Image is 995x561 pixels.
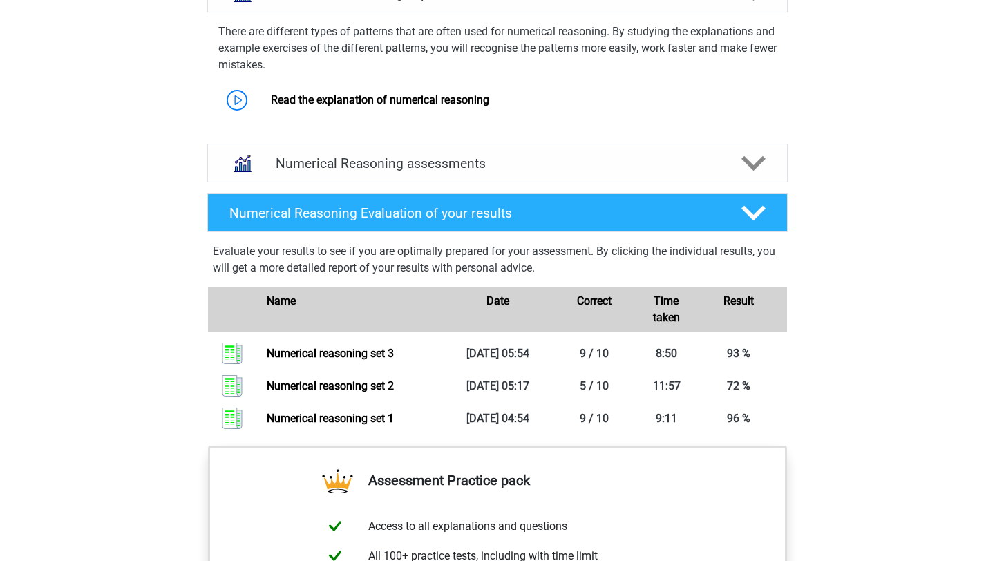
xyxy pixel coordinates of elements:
p: There are different types of patterns that are often used for numerical reasoning. By studying th... [218,23,777,73]
h4: Numerical Reasoning Evaluation of your results [229,205,719,221]
div: Result [690,293,787,326]
div: Time taken [643,293,691,326]
div: Date [449,293,546,326]
h4: Numerical Reasoning assessments [276,155,719,171]
a: Numerical reasoning set 1 [267,412,394,425]
img: numerical reasoning assessments [225,146,260,181]
div: Name [256,293,449,326]
a: Numerical reasoning set 2 [267,379,394,392]
a: Numerical reasoning set 3 [267,347,394,360]
div: Correct [546,293,643,326]
a: assessments Numerical Reasoning assessments [202,144,793,182]
a: Numerical Reasoning Evaluation of your results [202,193,793,232]
a: Read the explanation of numerical reasoning [271,93,489,106]
p: Evaluate your results to see if you are optimally prepared for your assessment. By clicking the i... [213,243,782,276]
